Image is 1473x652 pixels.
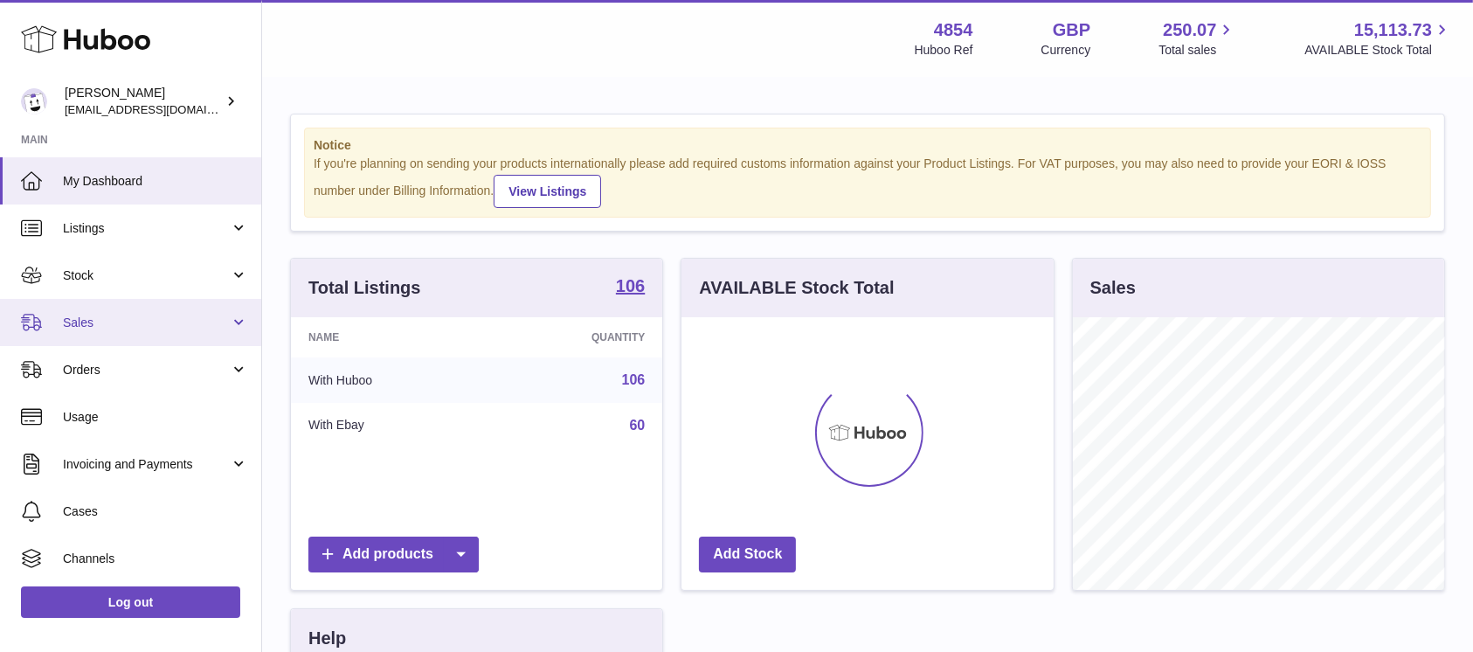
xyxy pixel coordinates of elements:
[699,537,796,572] a: Add Stock
[487,317,662,357] th: Quantity
[63,551,248,567] span: Channels
[65,102,257,116] span: [EMAIL_ADDRESS][DOMAIN_NAME]
[65,85,222,118] div: [PERSON_NAME]
[63,456,230,473] span: Invoicing and Payments
[63,220,230,237] span: Listings
[699,276,894,300] h3: AVAILABLE Stock Total
[934,18,973,42] strong: 4854
[63,267,230,284] span: Stock
[63,315,230,331] span: Sales
[1304,42,1452,59] span: AVAILABLE Stock Total
[308,276,421,300] h3: Total Listings
[1304,18,1452,59] a: 15,113.73 AVAILABLE Stock Total
[494,175,601,208] a: View Listings
[1158,18,1236,59] a: 250.07 Total sales
[622,372,646,387] a: 106
[314,156,1421,208] div: If you're planning on sending your products internationally please add required customs informati...
[291,403,487,448] td: With Ebay
[1090,276,1136,300] h3: Sales
[291,357,487,403] td: With Huboo
[314,137,1421,154] strong: Notice
[616,277,645,295] strong: 106
[291,317,487,357] th: Name
[308,537,479,572] a: Add products
[21,586,240,618] a: Log out
[616,277,645,298] a: 106
[1041,42,1091,59] div: Currency
[630,418,646,433] a: 60
[308,627,346,650] h3: Help
[1053,18,1090,42] strong: GBP
[1163,18,1216,42] span: 250.07
[63,503,248,520] span: Cases
[21,88,47,114] img: jimleo21@yahoo.gr
[63,173,248,190] span: My Dashboard
[63,409,248,426] span: Usage
[915,42,973,59] div: Huboo Ref
[1158,42,1236,59] span: Total sales
[63,362,230,378] span: Orders
[1354,18,1432,42] span: 15,113.73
